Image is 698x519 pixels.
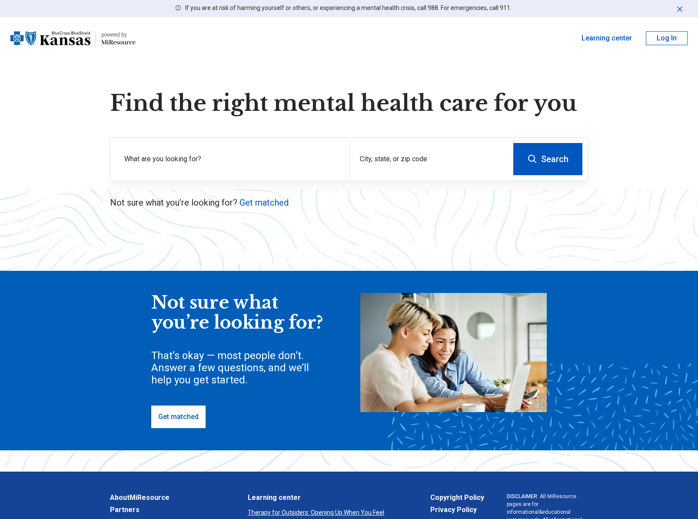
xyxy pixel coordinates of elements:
button: Log In [646,31,688,45]
div: That’s okay — most people don’t. Answer a few questions, and we’ll help you get started. [151,349,325,386]
h1: Find the right mental health care for you [110,90,588,116]
a: Get matched [239,197,289,208]
a: Learning center [248,492,408,503]
a: Get matched [151,406,206,428]
a: AboutMiResource [110,492,225,503]
img: Blue Cross Blue Shield Kansas [10,28,90,49]
div: Not sure what you’re looking for? [151,293,325,333]
button: Search [513,143,582,175]
a: Partners [110,505,225,515]
div: powered by [101,31,136,39]
a: Copyright Policy [430,492,484,503]
p: If you are at risk of harming yourself or others, or experiencing a mental health crisis, call 98... [185,3,512,13]
button: Dismiss [675,3,684,14]
a: Blue Cross Blue Shield Kansaspowered by [10,28,136,49]
a: Learning center [582,33,632,43]
label: What are you looking for? [124,154,339,164]
a: Privacy Policy [430,505,484,515]
p: Not sure what you’re looking for? [110,196,588,209]
span: DISCLAIMER [507,493,537,499]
